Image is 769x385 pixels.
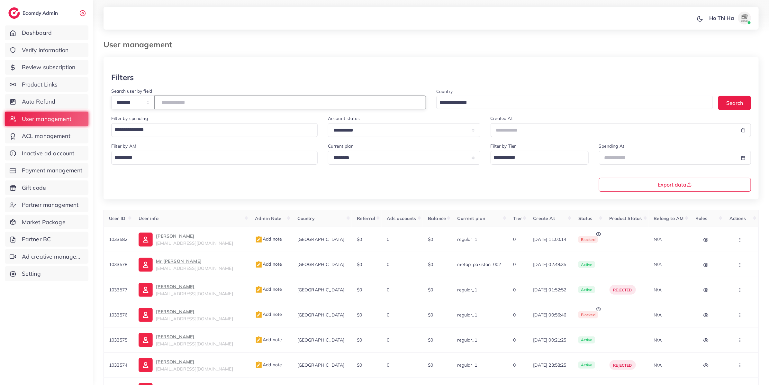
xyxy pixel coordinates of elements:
[8,7,59,19] a: logoEcomdy Admin
[156,358,233,366] p: [PERSON_NAME]
[387,312,389,318] span: 0
[22,235,51,243] span: Partner BC
[139,232,245,246] a: [PERSON_NAME][EMAIL_ADDRESS][DOMAIN_NAME]
[578,336,595,344] span: active
[139,283,245,297] a: [PERSON_NAME][EMAIL_ADDRESS][DOMAIN_NAME]
[22,218,66,226] span: Market Package
[22,29,52,37] span: Dashboard
[109,215,125,221] span: User ID
[428,312,433,318] span: $0
[533,215,555,221] span: Create At
[156,232,233,240] p: [PERSON_NAME]
[513,362,516,368] span: 0
[533,337,568,343] span: [DATE] 00:21:25
[255,215,282,221] span: Admin Note
[297,337,345,343] span: [GEOGRAPHIC_DATA]
[578,311,598,318] span: blocked
[255,361,263,369] img: admin_note.cdd0b510.svg
[729,215,746,221] span: Actions
[578,236,598,243] span: blocked
[491,115,513,122] label: Created At
[5,232,88,247] a: Partner BC
[156,333,233,341] p: [PERSON_NAME]
[22,97,56,106] span: Auto Refund
[297,261,345,267] span: [GEOGRAPHIC_DATA]
[156,257,233,265] p: Mr [PERSON_NAME]
[156,341,233,347] span: [EMAIL_ADDRESS][DOMAIN_NAME]
[357,362,362,368] span: $0
[297,362,345,368] span: [GEOGRAPHIC_DATA]
[255,336,263,344] img: admin_note.cdd0b510.svg
[491,143,516,149] label: Filter by Tier
[22,149,75,158] span: Inactive ad account
[457,337,477,343] span: regular_1
[156,366,233,372] span: [EMAIL_ADDRESS][DOMAIN_NAME]
[139,283,153,297] img: ic-user-info.36bf1079.svg
[578,286,595,293] span: active
[5,249,88,264] a: Ad creative management
[513,312,516,318] span: 0
[255,286,282,292] span: Add note
[599,178,751,192] button: Export data
[297,312,345,318] span: [GEOGRAPHIC_DATA]
[156,291,233,297] span: [EMAIL_ADDRESS][DOMAIN_NAME]
[5,112,88,126] a: User management
[578,362,595,369] span: active
[533,236,568,243] span: [DATE] 11:00:14
[357,337,362,343] span: $0
[357,261,362,267] span: $0
[139,358,153,372] img: ic-user-info.36bf1079.svg
[5,129,88,143] a: ACL management
[139,358,245,372] a: [PERSON_NAME][EMAIL_ADDRESS][DOMAIN_NAME]
[5,25,88,40] a: Dashboard
[5,146,88,161] a: Inactive ad account
[533,287,568,293] span: [DATE] 01:52:52
[8,7,20,19] img: logo
[109,261,127,267] span: 1033578
[22,80,58,89] span: Product Links
[654,362,662,368] span: N/A
[297,215,315,221] span: Country
[22,184,46,192] span: Gift code
[387,337,389,343] span: 0
[578,215,593,221] span: Status
[5,60,88,75] a: Review subscription
[139,308,153,322] img: ic-user-info.36bf1079.svg
[112,124,309,135] input: Search for option
[387,362,389,368] span: 0
[255,311,263,319] img: admin_note.cdd0b510.svg
[109,287,127,293] span: 1033577
[111,123,318,137] div: Search for option
[428,287,433,293] span: $0
[710,14,734,22] p: Ho Thi Ha
[428,362,433,368] span: $0
[654,287,662,293] span: N/A
[22,132,70,140] span: ACL management
[111,88,152,94] label: Search user by field
[5,215,88,230] a: Market Package
[513,261,516,267] span: 0
[613,363,632,368] span: rejected
[109,312,127,318] span: 1033576
[22,63,76,71] span: Review subscription
[437,98,705,108] input: Search for option
[718,96,751,110] button: Search
[255,261,282,267] span: Add note
[109,362,127,368] span: 1033574
[255,362,282,368] span: Add note
[387,236,389,242] span: 0
[654,215,684,221] span: Belong to AM
[599,143,625,149] label: Spending At
[610,215,642,221] span: Product Status
[111,73,134,82] h3: Filters
[533,362,568,368] span: [DATE] 23:58:25
[654,261,662,267] span: N/A
[658,182,692,187] span: Export data
[491,151,589,165] div: Search for option
[22,201,79,209] span: Partner management
[428,236,433,242] span: $0
[533,312,568,318] span: [DATE] 00:56:46
[23,10,59,16] h2: Ecomdy Admin
[255,337,282,343] span: Add note
[22,270,41,278] span: Setting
